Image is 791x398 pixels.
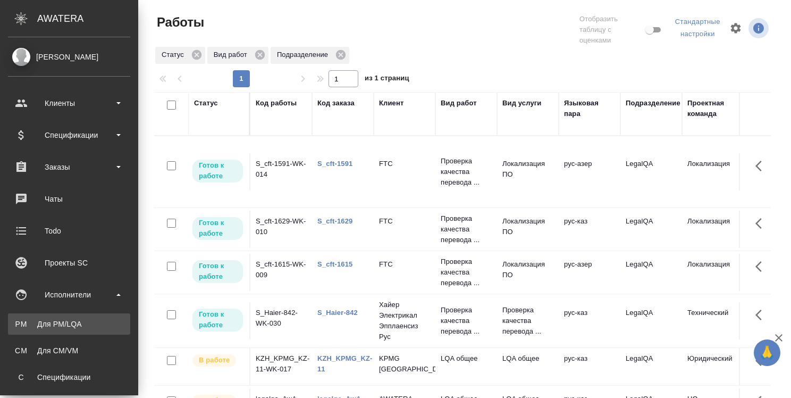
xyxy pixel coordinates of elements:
[8,95,130,111] div: Клиенты
[207,47,268,64] div: Вид работ
[3,186,136,212] a: Чаты
[672,14,723,43] div: split button
[620,153,682,190] td: LegalQA
[250,302,312,339] td: S_Haier-842-WK-030
[502,305,553,337] p: Проверка качества перевода ...
[748,18,771,38] span: Посмотреть информацию
[682,254,744,291] td: Локализация
[749,153,775,179] button: Здесь прячутся важные кнопки
[250,348,312,385] td: KZH_KPMG_KZ-11-WK-017
[13,345,125,356] div: Для CM/VM
[620,302,682,339] td: LegalQA
[441,98,477,109] div: Вид работ
[749,211,775,236] button: Здесь прячутся важные кнопки
[379,159,430,169] p: FTC
[502,159,553,180] p: Локализация ПО
[256,98,297,109] div: Код работы
[379,259,430,270] p: FTC
[277,49,332,60] p: Подразделение
[8,313,130,335] a: PMДля PM/LQA
[682,302,744,339] td: Технический
[250,254,312,291] td: S_cft-1615-WK-009
[250,211,312,248] td: S_cft-1629-WK-010
[620,348,682,385] td: LegalQA
[155,47,205,64] div: Статус
[559,153,620,190] td: рус-азер
[317,98,355,109] div: Код заказа
[749,302,775,328] button: Здесь прячутся важные кнопки
[441,305,492,337] p: Проверка качества перевода ...
[502,259,553,280] p: Локализация ПО
[199,261,237,282] p: Готов к работе
[8,223,130,239] div: Todo
[154,14,204,31] span: Работы
[191,216,244,241] div: Исполнитель может приступить к работе
[441,256,492,288] p: Проверка качества перевода ...
[620,211,682,248] td: LegalQA
[37,8,138,29] div: AWATERA
[502,98,542,109] div: Вид услуги
[191,308,244,333] div: Исполнитель может приступить к работе
[191,353,244,368] div: Исполнитель выполняет работу
[317,260,352,268] a: S_cft-1615
[559,254,620,291] td: рус-азер
[191,159,244,184] div: Исполнитель может приступить к работе
[8,127,130,143] div: Спецификации
[317,354,373,373] a: KZH_KPMG_KZ-11
[559,211,620,248] td: рус-каз
[559,302,620,339] td: рус-каз
[250,153,312,190] td: S_cft-1591-WK-014
[682,348,744,385] td: Юридический
[682,153,744,190] td: Локализация
[749,348,775,374] button: Здесь прячутся важные кнопки
[620,254,682,291] td: LegalQA
[682,211,744,248] td: Локализация
[3,250,136,276] a: Проекты SC
[271,47,349,64] div: Подразделение
[199,160,237,181] p: Готов к работе
[626,98,680,109] div: Подразделение
[687,98,738,119] div: Проектная команда
[317,160,352,168] a: S_cft-1591
[379,98,403,109] div: Клиент
[502,353,553,364] p: LQA общее
[441,156,492,188] p: Проверка качества перевода ...
[379,216,430,227] p: FTC
[8,340,130,361] a: CMДля CM/VM
[162,49,188,60] p: Статус
[13,319,125,329] div: Для PM/LQA
[441,353,492,364] p: LQA общее
[8,191,130,207] div: Чаты
[749,254,775,279] button: Здесь прячутся важные кнопки
[379,300,430,342] p: Хайер Электрикал Эпплаенсиз Рус
[8,159,130,175] div: Заказы
[441,213,492,245] p: Проверка качества перевода ...
[317,309,358,317] a: S_Haier-842
[579,14,643,46] span: Отобразить таблицу с оценками
[559,348,620,385] td: рус-каз
[564,98,615,119] div: Языковая пара
[8,287,130,303] div: Исполнители
[754,339,780,366] button: 🙏
[199,355,230,366] p: В работе
[8,51,130,63] div: [PERSON_NAME]
[317,217,352,225] a: S_cft-1629
[8,255,130,271] div: Проекты SC
[723,15,748,41] span: Настроить таблицу
[8,367,130,388] a: ССпецификации
[214,49,251,60] p: Вид работ
[199,309,237,330] p: Готов к работе
[3,218,136,244] a: Todo
[13,372,125,383] div: Спецификации
[194,98,218,109] div: Статус
[502,216,553,237] p: Локализация ПО
[365,72,409,87] span: из 1 страниц
[758,342,776,364] span: 🙏
[191,259,244,284] div: Исполнитель может приступить к работе
[199,218,237,239] p: Готов к работе
[379,353,430,375] p: KPMG [GEOGRAPHIC_DATA]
